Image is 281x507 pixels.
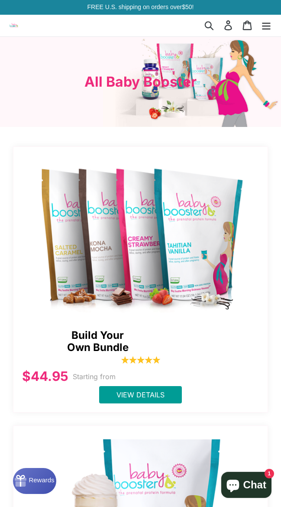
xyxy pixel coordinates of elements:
div: $44.95 [22,367,68,386]
span: 50 [185,3,192,10]
button: Rewards [13,468,56,494]
img: Baby Booster Prenatal Protein Supplements [10,23,18,28]
a: View Details [99,386,182,403]
span: Rewards [16,8,41,16]
img: all_shakes-1644369424251_1200x.png [22,151,259,321]
span: $ [182,3,185,10]
img: 5_stars-1-1646348089739_1200x.png [121,356,160,364]
span: Build Your Own Bundle [22,329,174,354]
span: View Details [116,390,165,399]
p: Starting from [73,371,116,382]
button: Menu [257,16,276,35]
h3: All Baby Booster [6,74,275,90]
inbox-online-store-chat: Shopify online store chat [219,472,274,500]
